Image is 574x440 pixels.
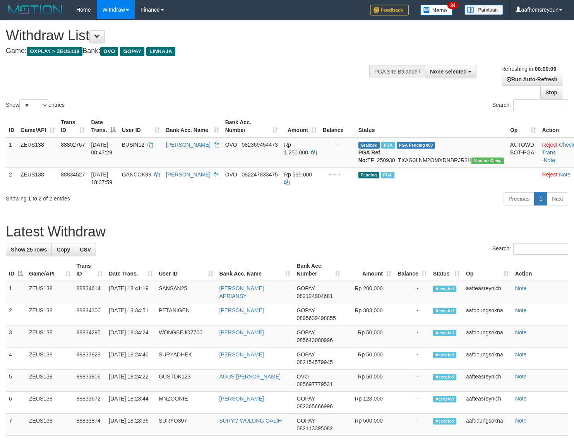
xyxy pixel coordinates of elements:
input: Search: [513,243,568,255]
img: MOTION_logo.png [6,4,65,15]
td: SANSAN25 [156,281,216,303]
td: [DATE] 18:34:24 [106,325,156,348]
td: ZEUS138 [26,392,74,414]
td: aafdoungsokna [463,348,512,370]
a: Note [515,285,527,291]
td: [DATE] 18:24:46 [106,348,156,370]
td: Rp 50,000 [343,325,394,348]
span: GOPAY [120,47,144,56]
span: Copy 082124904681 to clipboard [296,293,332,299]
span: None selected [430,68,467,75]
img: Feedback.jpg [370,5,409,15]
span: GOPAY [296,307,315,313]
td: ZEUS138 [26,281,74,303]
td: SURYO307 [156,414,216,436]
span: Copy 0895639498855 to clipboard [296,315,336,321]
th: Action [512,259,568,281]
th: Date Trans.: activate to sort column descending [88,115,118,137]
th: Game/API: activate to sort column ascending [17,115,58,137]
td: Rp 50,000 [343,370,394,392]
td: Rp 500,000 [343,414,394,436]
td: 88833874 [74,414,106,436]
th: Bank Acc. Number: activate to sort column ascending [222,115,281,137]
td: ZEUS138 [26,414,74,436]
td: - [394,281,430,303]
a: Copy [51,243,75,256]
td: ZEUS138 [26,370,74,392]
label: Search: [492,243,568,255]
span: Show 25 rows [11,247,47,253]
span: GANCOK99 [122,171,151,178]
span: PGA Pending [397,142,435,149]
td: ZEUS138 [26,348,74,370]
td: [DATE] 18:24:22 [106,370,156,392]
a: [PERSON_NAME] [166,142,211,148]
span: Copy 082154579945 to clipboard [296,359,332,365]
a: AGUS [PERSON_NAME] [219,373,281,380]
a: Note [544,157,555,163]
a: Reject [542,171,558,178]
th: Amount: activate to sort column ascending [343,259,394,281]
span: OVO [225,142,237,148]
td: 5 [6,370,26,392]
td: aafteasreynich [463,281,512,303]
td: 88834300 [74,303,106,325]
span: Rp 1.250.000 [284,142,308,156]
span: GOPAY [296,351,315,358]
td: 88833806 [74,370,106,392]
span: 88802767 [61,142,85,148]
td: 88834614 [74,281,106,303]
span: [DATE] 18:37:59 [91,171,112,185]
td: 2 [6,167,17,189]
a: [PERSON_NAME] [219,395,264,402]
td: [DATE] 18:41:19 [106,281,156,303]
span: Accepted [433,352,456,358]
td: 2 [6,303,26,325]
td: GUSTOK123 [156,370,216,392]
a: 1 [534,192,547,205]
td: Rp 200,000 [343,281,394,303]
td: - [394,392,430,414]
th: Bank Acc. Name: activate to sort column ascending [163,115,222,137]
td: Rp 50,000 [343,348,394,370]
td: [DATE] 18:23:44 [106,392,156,414]
a: Reject [542,142,558,148]
a: Run Auto-Refresh [502,73,562,86]
td: SURYADHEK [156,348,216,370]
div: - - - [323,141,352,149]
span: GOPAY [296,418,315,424]
th: Op: activate to sort column ascending [463,259,512,281]
td: WONGBEJO7700 [156,325,216,348]
td: - [394,370,430,392]
th: Status [355,115,507,137]
th: Amount: activate to sort column ascending [281,115,320,137]
strong: 00:00:09 [535,66,556,72]
td: 1 [6,281,26,303]
a: Note [515,351,527,358]
a: [PERSON_NAME] [219,329,264,336]
span: Accepted [433,308,456,314]
label: Search: [492,99,568,111]
a: Note [559,171,571,178]
a: Note [515,395,527,402]
div: - - - [323,171,352,178]
span: Copy 082247833475 to clipboard [242,171,278,178]
span: Grabbed [358,142,380,149]
a: Stop [540,86,562,99]
span: Rp 535.000 [284,171,312,178]
span: 88834527 [61,171,85,178]
th: Balance [320,115,355,137]
span: OVO [225,171,237,178]
td: aafdoungsokna [463,303,512,325]
a: Note [515,307,527,313]
span: Accepted [433,286,456,292]
td: 1 [6,137,17,168]
button: None selected [425,65,476,78]
span: CSV [80,247,91,253]
td: ZEUS138 [17,137,58,168]
th: Trans ID: activate to sort column ascending [74,259,106,281]
td: TF_250930_TXAG3LNM2OMXDNBRJR2H [355,137,507,168]
span: Copy 082369454473 to clipboard [242,142,278,148]
td: - [394,348,430,370]
img: Button%20Memo.svg [420,5,453,15]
